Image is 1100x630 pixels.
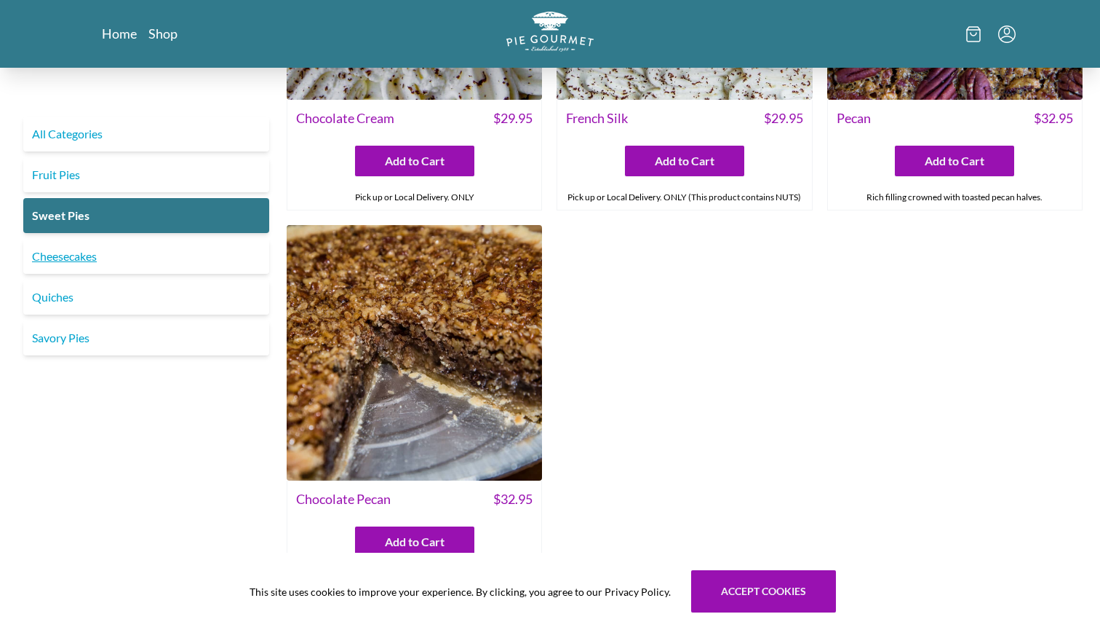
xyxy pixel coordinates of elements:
span: Chocolate Cream [296,109,394,128]
a: Home [102,25,137,42]
span: $ 29.95 [493,109,533,128]
button: Add to Cart [355,527,474,557]
a: Fruit Pies [23,157,269,192]
span: This site uses cookies to improve your experience. By clicking, you agree to our Privacy Policy. [250,584,671,599]
span: Add to Cart [385,152,445,170]
a: Logo [506,12,594,56]
span: $ 29.95 [764,109,803,128]
div: Pick up or Local Delivery. ONLY [287,185,541,210]
a: Shop [148,25,178,42]
button: Add to Cart [355,146,474,176]
a: Savory Pies [23,320,269,355]
button: Accept cookies [691,570,836,613]
span: Add to Cart [385,533,445,551]
div: Rich filling crowned with toasted pecan halves. [828,185,1082,210]
img: logo [506,12,594,52]
span: $ 32.95 [1034,109,1073,128]
button: Add to Cart [625,146,744,176]
span: Add to Cart [925,152,984,170]
a: Quiches [23,280,269,315]
span: Add to Cart [655,152,714,170]
span: $ 32.95 [493,489,533,509]
a: Cheesecakes [23,239,269,274]
button: Menu [998,25,1016,43]
span: Pecan [837,109,871,128]
a: Sweet Pies [23,198,269,233]
span: Chocolate Pecan [296,489,391,509]
span: French Silk [566,109,628,128]
img: Chocolate Pecan [287,225,542,481]
div: Pick up or Local Delivery. ONLY (This product contains NUTS) [557,185,811,210]
a: All Categories [23,117,269,151]
button: Add to Cart [895,146,1014,176]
